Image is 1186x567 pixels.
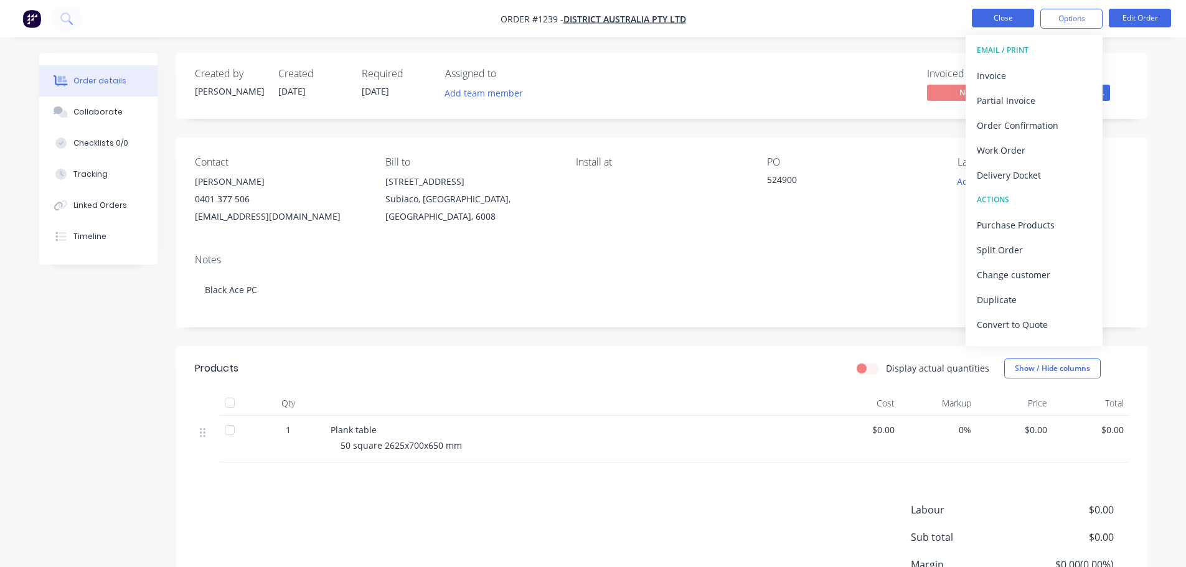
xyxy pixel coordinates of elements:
span: Order #1239 - [501,13,563,25]
span: $0.00 [1057,423,1124,436]
button: Work Order [966,138,1103,162]
button: Linked Orders [39,190,158,221]
button: Duplicate [966,287,1103,312]
button: Tracking [39,159,158,190]
button: Order Confirmation [966,113,1103,138]
span: 0% [905,423,971,436]
span: 1 [286,423,291,436]
button: Order details [39,65,158,96]
a: District Australia PTY LTD [563,13,686,25]
div: Invoiced [927,68,1020,80]
span: Sub total [911,530,1022,545]
div: 0401 377 506 [195,190,365,208]
div: Tracking [73,169,108,180]
div: Duplicate [977,291,1091,309]
span: $0.00 [829,423,895,436]
div: Labels [958,156,1128,168]
div: [EMAIL_ADDRESS][DOMAIN_NAME] [195,208,365,225]
span: [DATE] [278,85,306,97]
div: [PERSON_NAME]0401 377 506[EMAIL_ADDRESS][DOMAIN_NAME] [195,173,365,225]
button: Options [1040,9,1103,29]
div: Required [362,68,430,80]
button: Change customer [966,262,1103,287]
div: Assigned to [445,68,570,80]
button: Archive [966,337,1103,362]
div: Linked Orders [73,200,127,211]
div: EMAIL / PRINT [977,42,1091,59]
span: Labour [911,502,1022,517]
div: Total [1052,391,1129,416]
div: [STREET_ADDRESS]Subiaco, [GEOGRAPHIC_DATA], [GEOGRAPHIC_DATA], 6008 [385,173,556,225]
div: Install at [576,156,746,168]
div: PO [767,156,938,168]
div: Collaborate [73,106,123,118]
div: Bill to [385,156,556,168]
button: Split Order [966,237,1103,262]
div: Black Ace PC [195,271,1129,309]
div: Work Order [977,141,1091,159]
div: Purchase Products [977,216,1091,234]
span: [DATE] [362,85,389,97]
button: Add labels [951,173,1008,190]
div: Partial Invoice [977,91,1091,110]
button: Convert to Quote [966,312,1103,337]
div: Delivery Docket [977,166,1091,184]
button: Purchase Products [966,212,1103,237]
div: Order Confirmation [977,116,1091,134]
div: Timeline [73,231,106,242]
button: EMAIL / PRINT [966,38,1103,63]
div: [STREET_ADDRESS] [385,173,556,190]
div: Contact [195,156,365,168]
button: Checklists 0/0 [39,128,158,159]
div: Created by [195,68,263,80]
div: Qty [251,391,326,416]
button: Invoice [966,63,1103,88]
label: Display actual quantities [886,362,989,375]
div: Change customer [977,266,1091,284]
img: Factory [22,9,41,28]
span: No [927,85,1002,100]
div: Markup [900,391,976,416]
button: Show / Hide columns [1004,358,1101,378]
div: Created [278,68,347,80]
span: $0.00 [1021,530,1113,545]
button: Collaborate [39,96,158,128]
button: Edit Order [1109,9,1171,27]
div: Cost [824,391,900,416]
div: Split Order [977,241,1091,259]
div: [PERSON_NAME] [195,85,263,98]
div: Notes [195,254,1129,266]
button: Timeline [39,221,158,252]
div: Products [195,361,238,376]
div: Order details [73,75,126,87]
button: Add team member [438,85,529,101]
div: Price [976,391,1053,416]
div: ACTIONS [977,192,1091,208]
div: Convert to Quote [977,316,1091,334]
span: Plank table [331,424,377,436]
span: 50 square 2625x700x650 mm [341,439,462,451]
button: Partial Invoice [966,88,1103,113]
button: Delivery Docket [966,162,1103,187]
div: 524900 [767,173,923,190]
button: Close [972,9,1034,27]
div: Invoice [977,67,1091,85]
div: Subiaco, [GEOGRAPHIC_DATA], [GEOGRAPHIC_DATA], 6008 [385,190,556,225]
span: $0.00 [981,423,1048,436]
div: [PERSON_NAME] [195,173,365,190]
span: $0.00 [1021,502,1113,517]
button: ACTIONS [966,187,1103,212]
div: Checklists 0/0 [73,138,128,149]
div: Archive [977,340,1091,358]
button: Add team member [445,85,530,101]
